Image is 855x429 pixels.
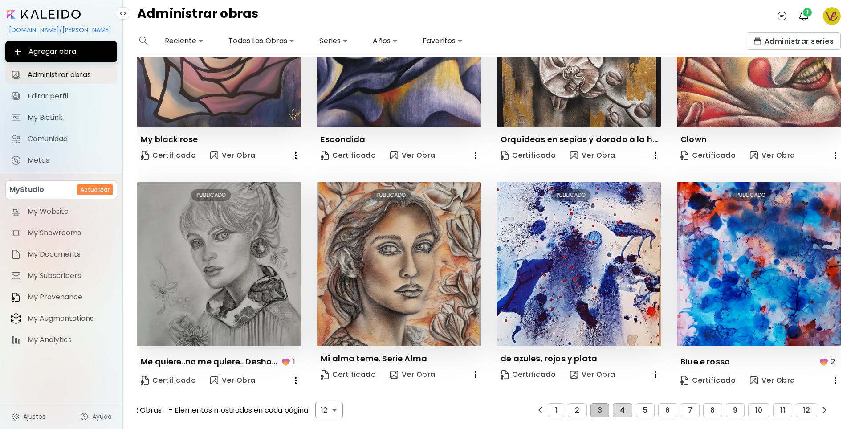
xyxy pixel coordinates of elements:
[754,37,834,46] span: Administrar series
[5,408,51,425] a: Ajustes
[28,70,112,79] span: Administrar obras
[575,406,579,414] span: 2
[5,87,117,105] a: Editar perfil iconEditar perfil
[570,151,615,160] span: Ver Obra
[501,370,556,380] span: Certificado
[419,34,466,48] div: Favoritos
[132,406,162,414] span: 12 Obras
[5,22,117,37] div: [DOMAIN_NAME]/[PERSON_NAME]
[278,353,301,370] button: favorites1
[9,184,44,195] p: MyStudio
[680,356,730,367] p: Blue e rosso
[643,406,647,414] span: 5
[80,412,89,421] img: help
[755,406,762,414] span: 10
[141,134,198,145] p: My black rose
[191,189,231,201] div: PUBLICADO
[28,293,112,302] span: My Provenance
[161,34,207,48] div: Reciente
[321,134,366,145] p: Escondida
[5,41,117,62] button: Agregar obra
[796,8,811,24] button: bellIcon1
[5,130,117,148] a: Comunidad iconComunidad
[5,267,117,285] a: itemMy Subscribers
[12,46,110,57] span: Agregar obra
[281,356,291,367] img: favorites
[321,353,427,364] p: Mi alma teme. Serie Alma
[74,408,117,425] a: Ayuda
[748,403,769,417] button: 10
[5,245,117,263] a: itemMy Documents
[773,403,792,417] button: 11
[28,335,112,344] span: My Analytics
[137,147,199,164] a: CertificateCertificado
[798,11,809,21] img: bellIcon
[321,151,329,160] img: Certificate
[387,147,439,164] button: view-artVer Obra
[677,182,841,346] img: thumbnail
[537,407,544,413] img: prev
[680,134,707,145] p: Clown
[796,403,817,417] button: 12
[497,182,661,346] img: thumbnail
[680,151,736,160] span: Certificado
[803,8,812,17] span: 1
[746,147,799,164] button: view-artVer Obra
[210,376,256,385] span: Ver Obra
[681,403,700,417] button: 7
[750,376,795,385] span: Ver Obra
[5,224,117,242] a: itemMy Showrooms
[680,151,688,160] img: Certificate
[390,151,398,159] img: view-art
[5,109,117,127] a: completeMy BioLink iconMy BioLink
[568,403,586,417] button: 2
[11,228,21,238] img: item
[816,353,841,370] button: favorites2
[28,135,112,143] span: Comunidad
[620,406,625,414] span: 4
[636,403,655,417] button: 5
[293,356,295,367] p: 1
[81,186,110,194] h6: Actualizar
[387,366,439,384] button: view-artVer Obra
[5,203,117,221] a: itemMy Website
[570,371,578,379] img: view-art
[501,151,509,160] img: Certificate
[570,151,578,159] img: view-art
[746,372,799,389] button: view-artVer Obra
[11,155,21,166] img: Metas icon
[548,403,564,417] button: 1
[210,151,256,160] span: Ver Obra
[821,407,828,413] img: prev
[497,366,559,384] a: CertificateCertificado
[137,182,301,346] img: thumbnail
[321,151,376,160] span: Certificado
[680,376,736,385] span: Certificado
[11,335,21,345] img: item
[750,151,758,159] img: view-art
[169,406,308,414] span: - Elementos mostrados en cada página
[501,151,556,160] span: Certificado
[28,250,112,259] span: My Documents
[680,376,688,385] img: Certificate
[11,313,21,324] img: item
[137,32,151,50] button: search
[92,412,112,421] span: Ayuda
[688,406,692,414] span: 7
[11,134,21,144] img: Comunidad icon
[28,207,112,216] span: My Website
[750,376,758,384] img: view-art
[613,403,632,417] button: 4
[28,229,112,237] span: My Showrooms
[590,403,609,417] button: 3
[390,370,436,380] span: Ver Obra
[566,366,619,384] button: view-artVer Obra
[703,403,722,417] button: 8
[11,69,21,80] img: Administrar obras icon
[316,34,351,48] div: Series
[210,151,218,159] img: view-art
[210,376,218,384] img: view-art
[207,147,259,164] button: view-artVer Obra
[321,370,329,380] img: Certificate
[139,37,148,45] img: search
